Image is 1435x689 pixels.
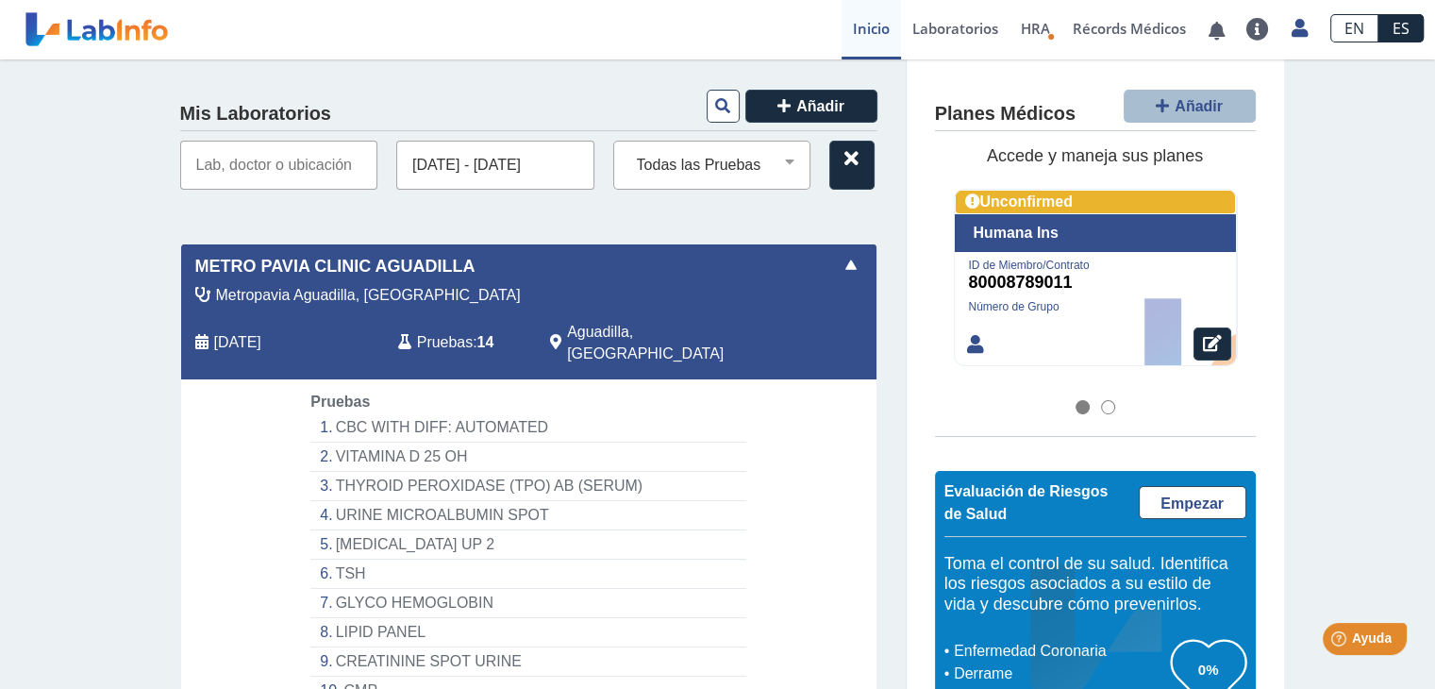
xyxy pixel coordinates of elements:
[310,413,745,443] li: CBC WITH DIFF: AUTOMATED
[1124,90,1256,123] button: Añadir
[1267,615,1414,668] iframe: Help widget launcher
[195,254,476,279] span: Metro Pavia Clinic Aguadilla
[1171,658,1246,681] h3: 0%
[396,141,594,190] input: Fecha(s)
[310,618,745,647] li: LIPID PANEL
[949,663,1171,685] li: Derrame
[567,321,776,366] span: Aguadilla, PR
[1175,98,1223,114] span: Añadir
[310,472,745,501] li: THYROID PEROXIDASE (TPO) AB (SERUM)
[310,647,745,677] li: CREATININE SPOT URINE
[310,443,745,472] li: VITAMINA D 25 OH
[796,98,844,114] span: Añadir
[180,141,378,190] input: Lab, doctor o ubicación
[216,284,521,307] span: Metropavia Aguadilla, Laborato
[310,530,745,560] li: [MEDICAL_DATA] UP 2
[384,321,536,366] div: :
[987,146,1203,165] span: Accede y maneja sus planes
[745,90,877,123] button: Añadir
[214,331,261,354] span: 2025-08-05
[1139,486,1246,519] a: Empezar
[949,640,1171,663] li: Enfermedad Coronaria
[417,331,473,354] span: Pruebas
[1021,19,1050,38] span: HRA
[310,589,745,618] li: GLYCO HEMOGLOBIN
[310,501,745,530] li: URINE MICROALBUMIN SPOT
[477,334,494,350] b: 14
[944,483,1109,522] span: Evaluación de Riesgos de Salud
[1160,496,1224,512] span: Empezar
[1330,14,1378,42] a: EN
[935,103,1076,126] h4: Planes Médicos
[180,103,331,126] h4: Mis Laboratorios
[944,554,1246,615] h5: Toma el control de su salud. Identifica los riesgos asociados a su estilo de vida y descubre cómo...
[310,394,370,410] span: Pruebas
[310,560,745,589] li: TSH
[1378,14,1424,42] a: ES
